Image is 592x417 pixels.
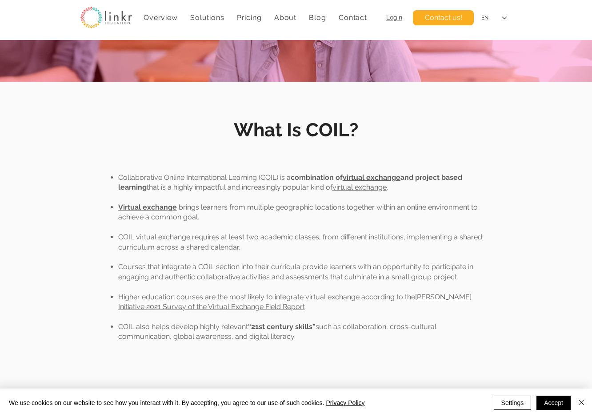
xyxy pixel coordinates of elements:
a: Privacy Policy [326,399,364,406]
span: We use cookies on our website to see how you interact with it. By accepting, you agree to our use... [9,399,365,407]
span: Blog [309,13,326,22]
div: EN [481,14,488,22]
p: Courses that integrate a COIL section into their curricula provide learners with an opportunity t... [118,262,486,282]
div: Language Selector: English [475,8,513,28]
button: Accept [536,396,571,410]
span: Contact [339,13,367,22]
a: virtual exchange [332,183,387,191]
span: What Is COIL? [234,119,358,141]
a: Virtual exchange [118,203,177,211]
p: Collaborative Online International Learning (COIL) is a that is a highly impactful and increasing... [118,173,486,193]
span: “21st century skills” [248,322,316,331]
a: Login [386,14,402,21]
div: About [270,9,301,26]
a: Contact us! [413,10,474,25]
span: Contact us! [425,13,462,23]
div: Solutions [186,9,229,26]
a: Overview [139,9,182,26]
span: About [274,13,296,22]
a: Blog [304,9,331,26]
button: Close [576,396,587,410]
p: Higher education courses are the most likely to integrate virtual exchange according to the [118,292,486,312]
img: linkr_logo_transparentbg.png [80,7,132,28]
a: virtual exchange [343,173,400,182]
p: COIL virtual exchange requires at least two academic classes, from different institutions, implem... [118,232,486,252]
nav: Site [139,9,372,26]
a: Contact [334,9,372,26]
span: Pricing [237,13,262,22]
span: Solutions [190,13,224,22]
p: brings learners from multiple geographic locations together within an online environment to achie... [118,203,486,222]
a: Pricing [232,9,266,26]
button: Settings [494,396,532,410]
p: COIL also helps develop highly relevant such as collaboration, cross-cultural communication, glob... [118,322,486,342]
img: Close [576,397,587,408]
p: ​ [105,282,486,292]
span: Overview [144,13,177,22]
